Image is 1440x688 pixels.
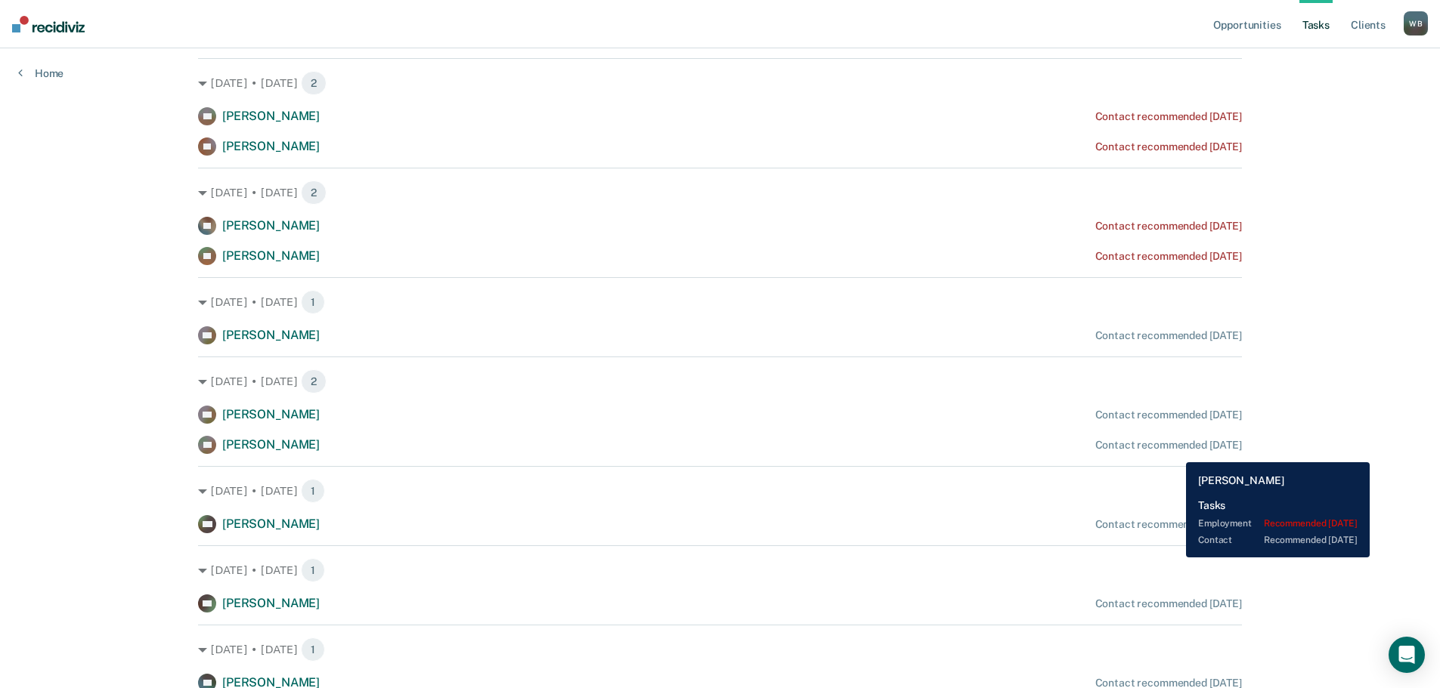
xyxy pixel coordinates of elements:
[198,637,1242,662] div: [DATE] • [DATE] 1
[301,637,325,662] span: 1
[1095,140,1242,153] div: Contact recommended [DATE]
[222,218,320,233] span: [PERSON_NAME]
[222,109,320,123] span: [PERSON_NAME]
[1095,329,1242,342] div: Contact recommended [DATE]
[1095,518,1242,531] div: Contact recommended [DATE]
[301,479,325,503] span: 1
[301,290,325,314] span: 1
[1095,439,1242,452] div: Contact recommended [DATE]
[1095,409,1242,421] div: Contact recommended [DATE]
[301,180,327,205] span: 2
[222,248,320,263] span: [PERSON_NAME]
[301,369,327,393] span: 2
[1404,11,1428,35] div: W B
[198,290,1242,314] div: [DATE] • [DATE] 1
[198,369,1242,393] div: [DATE] • [DATE] 2
[222,139,320,153] span: [PERSON_NAME]
[198,71,1242,95] div: [DATE] • [DATE] 2
[1095,220,1242,233] div: Contact recommended [DATE]
[222,407,320,421] span: [PERSON_NAME]
[1095,250,1242,263] div: Contact recommended [DATE]
[198,479,1242,503] div: [DATE] • [DATE] 1
[222,437,320,452] span: [PERSON_NAME]
[301,558,325,582] span: 1
[18,66,63,80] a: Home
[222,328,320,342] span: [PERSON_NAME]
[198,180,1242,205] div: [DATE] • [DATE] 2
[12,16,85,32] img: Recidiviz
[301,71,327,95] span: 2
[222,596,320,610] span: [PERSON_NAME]
[1095,110,1242,123] div: Contact recommended [DATE]
[198,558,1242,582] div: [DATE] • [DATE] 1
[1404,11,1428,35] button: WB
[222,517,320,531] span: [PERSON_NAME]
[1389,637,1425,673] div: Open Intercom Messenger
[1095,597,1242,610] div: Contact recommended [DATE]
